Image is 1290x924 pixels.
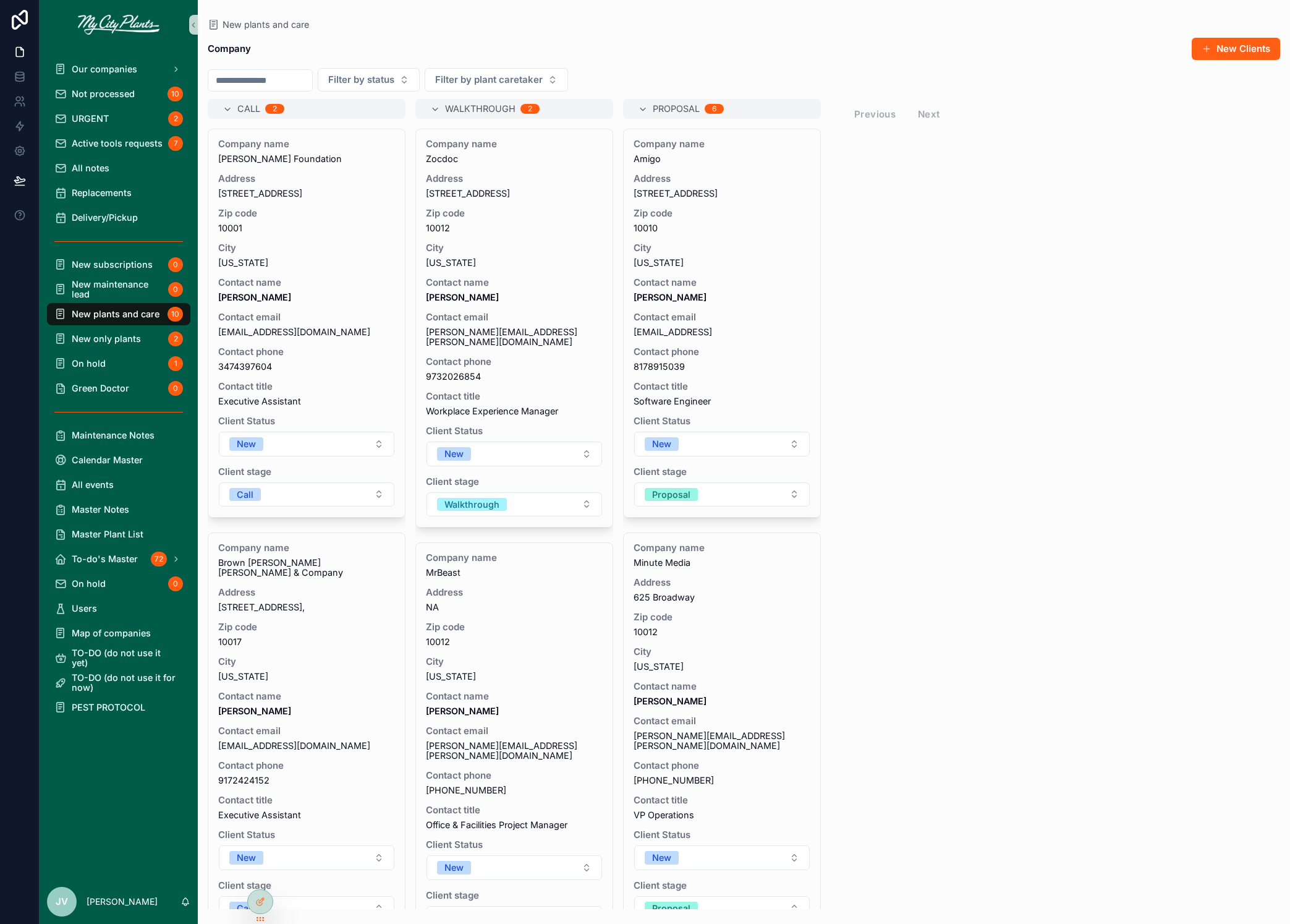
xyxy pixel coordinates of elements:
[712,104,716,114] div: 6
[168,282,183,297] div: 0
[218,622,395,632] span: Zip code
[426,372,603,382] span: 9732026854
[426,588,603,597] span: Address
[218,312,395,322] span: Contact email
[223,19,309,31] span: New plants and care
[426,258,603,268] span: [US_STATE]
[219,845,394,870] button: Select Button
[426,442,602,466] button: Select Button
[218,637,395,647] span: 10017
[47,157,190,179] a: All notes
[72,260,153,270] span: New subscriptions
[218,776,395,785] span: 9172424152
[634,382,810,391] span: Contact title
[426,208,603,218] span: Zip code
[528,104,532,114] div: 2
[218,657,395,667] span: City
[426,292,499,302] strong: [PERSON_NAME]
[444,498,499,511] div: Walkthrough
[634,432,810,456] button: Select Button
[652,437,671,451] div: New
[426,223,603,233] span: 10012
[426,426,603,436] span: Client Status
[219,482,394,507] button: Select Button
[218,726,395,736] span: Contact email
[237,103,260,115] span: Call
[444,861,464,875] div: New
[218,327,395,337] span: [EMAIL_ADDRESS][DOMAIN_NAME]
[634,682,810,691] span: Contact name
[652,488,690,502] div: Proposal
[218,543,395,553] span: Company name
[168,257,183,272] div: 0
[72,163,109,173] span: All notes
[47,474,190,496] a: All events
[168,381,183,396] div: 0
[218,558,395,578] span: Brown [PERSON_NAME] [PERSON_NAME] & Company
[168,87,183,101] div: 10
[72,309,159,319] span: New plants and care
[634,258,810,268] span: [US_STATE]
[634,139,810,149] span: Company name
[634,362,810,372] span: 8178915039
[47,254,190,276] a: New subscriptions0
[72,383,129,393] span: Green Doctor
[218,243,395,253] span: City
[218,761,395,771] span: Contact phone
[47,523,190,545] a: Master Plant List
[652,851,671,865] div: New
[426,706,499,716] strong: [PERSON_NAME]
[218,189,395,199] span: [STREET_ADDRESS]
[47,377,190,400] a: Green Doctor0
[218,588,395,597] span: Address
[318,68,420,92] button: Select Button
[426,174,603,184] span: Address
[634,761,810,771] span: Contact phone
[426,312,603,322] span: Contact email
[426,278,603,288] span: Contact name
[72,359,106,369] span: On hold
[218,154,395,164] span: [PERSON_NAME] Foundation
[208,129,405,518] a: Company name[PERSON_NAME] FoundationAddress[STREET_ADDRESS]Zip code10001City[US_STATE]Contact nam...
[426,189,603,199] span: [STREET_ADDRESS]
[634,482,810,507] button: Select Button
[634,578,810,588] span: Address
[634,776,810,785] span: [PHONE_NUMBER]
[47,83,190,105] a: Not processed10
[634,592,810,602] span: 625 Broadway
[218,741,395,751] span: [EMAIL_ADDRESS][DOMAIN_NAME]
[218,396,395,406] span: Executive Assistant
[72,529,143,539] span: Master Plant List
[47,672,190,694] a: TO-DO (do not use it for now)
[168,111,183,126] div: 2
[218,278,395,288] span: Contact name
[634,543,810,553] span: Company name
[634,627,810,637] span: 10012
[634,243,810,253] span: City
[634,396,810,406] span: Software Engineer
[1192,38,1280,60] button: New Clients
[72,188,132,198] span: Replacements
[634,662,810,672] span: [US_STATE]
[634,731,810,751] span: [PERSON_NAME][EMAIL_ADDRESS][PERSON_NAME][DOMAIN_NAME]
[219,896,394,921] button: Select Button
[72,480,114,490] span: All events
[218,292,291,302] strong: [PERSON_NAME]
[634,830,810,840] span: Client Status
[218,602,395,612] span: [STREET_ADDRESS],
[168,136,183,151] div: 7
[72,554,138,564] span: To-do's Master
[168,332,183,346] div: 2
[72,213,138,223] span: Delivery/Pickup
[634,716,810,726] span: Contact email
[47,597,190,620] a: Users
[218,672,395,682] span: [US_STATE]
[653,103,700,115] span: Proposal
[237,437,256,451] div: New
[426,805,603,815] span: Contact title
[72,89,135,99] span: Not processed
[237,851,256,865] div: New
[426,891,603,900] span: Client stage
[47,207,190,229] a: Delivery/Pickup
